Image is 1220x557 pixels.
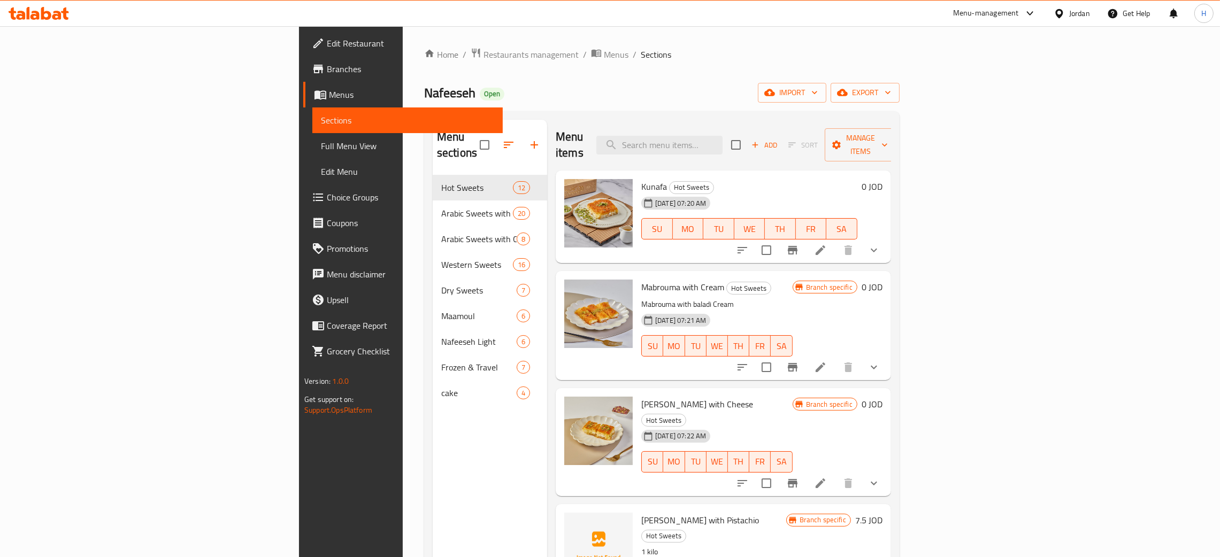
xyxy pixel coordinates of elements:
p: Mabrouma with baladi Cream [641,298,793,311]
span: Maamoul [441,310,517,322]
span: Promotions [327,242,494,255]
span: Restaurants management [484,48,579,61]
span: 12 [513,183,530,193]
div: Western Sweets [441,258,513,271]
div: Hot Sweets [669,181,714,194]
span: Menus [604,48,628,61]
span: Hot Sweets [642,414,686,427]
span: Kunafa [641,179,667,195]
div: Arabic Sweets with Nuts20 [433,200,547,226]
span: Nafeeseh Light [441,335,517,348]
span: Choice Groups [327,191,494,204]
span: Coupons [327,216,494,229]
button: SA [826,218,857,239]
nav: breadcrumb [424,48,900,61]
span: Upsell [327,293,494,306]
button: FR [749,451,771,473]
button: show more [861,470,887,496]
span: Mabrouma with Cream [641,279,724,295]
div: Arabic Sweets with Cream8 [433,226,547,252]
a: Support.OpsPlatform [304,403,372,417]
button: MO [663,335,685,357]
div: items [513,258,530,271]
span: Select to update [755,472,778,494]
a: Edit Restaurant [303,30,503,56]
button: SA [771,451,792,473]
div: Western Sweets16 [433,252,547,277]
span: TU [689,454,702,469]
h6: 0 JOD [862,280,883,295]
button: MO [673,218,704,239]
span: Version: [304,374,331,388]
h2: Menu items [556,129,584,161]
span: Manage items [833,131,888,158]
span: Hot Sweets [441,181,513,194]
button: sort-choices [730,470,755,496]
span: FR [754,338,766,354]
h6: 0 JOD [862,397,883,412]
svg: Show Choices [868,477,880,490]
img: Kunafa [564,179,633,247]
span: 6 [517,337,530,347]
span: Select to update [755,356,778,378]
svg: Show Choices [868,361,880,374]
button: WE [734,218,765,239]
span: Sections [321,114,494,127]
span: TU [689,338,702,354]
button: TH [765,218,796,239]
button: Branch-specific-item [780,354,805,380]
button: TH [728,335,749,357]
span: cake [441,386,517,399]
button: MO [663,451,685,473]
nav: Menu sections [433,171,547,410]
span: 7 [517,285,530,296]
span: MO [667,338,680,354]
span: 8 [517,234,530,244]
a: Branches [303,56,503,82]
a: Edit menu item [814,361,827,374]
span: WE [711,338,724,354]
span: Hot Sweets [642,530,686,542]
div: Dry Sweets [441,284,517,297]
button: SU [641,451,663,473]
button: FR [796,218,827,239]
button: TU [685,451,707,473]
span: 20 [513,208,530,219]
span: SA [831,221,853,237]
span: H [1201,7,1206,19]
div: Nafeeseh Light6 [433,329,547,354]
span: [DATE] 07:21 AM [651,315,710,326]
div: items [513,181,530,194]
div: Maamoul6 [433,303,547,329]
div: items [517,335,530,348]
span: 4 [517,388,530,398]
span: FR [754,454,766,469]
a: Promotions [303,236,503,261]
span: Branch specific [802,399,857,409]
button: TU [703,218,734,239]
span: FR [800,221,823,237]
input: search [596,136,723,154]
a: Coupons [303,210,503,236]
a: Edit menu item [814,244,827,257]
button: delete [835,237,861,263]
a: Full Menu View [312,133,503,159]
span: import [766,86,818,99]
div: items [517,233,530,245]
span: Full Menu View [321,140,494,152]
span: Branch specific [795,515,850,525]
span: TH [769,221,792,237]
div: Hot Sweets [726,282,771,295]
button: sort-choices [730,237,755,263]
div: items [517,386,530,399]
button: Add section [521,132,547,158]
a: Grocery Checklist [303,338,503,364]
span: [DATE] 07:20 AM [651,198,710,208]
span: Frozen & Travel [441,361,517,374]
span: export [839,86,891,99]
button: import [758,83,826,103]
span: SA [775,338,788,354]
span: 1.0.0 [332,374,349,388]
